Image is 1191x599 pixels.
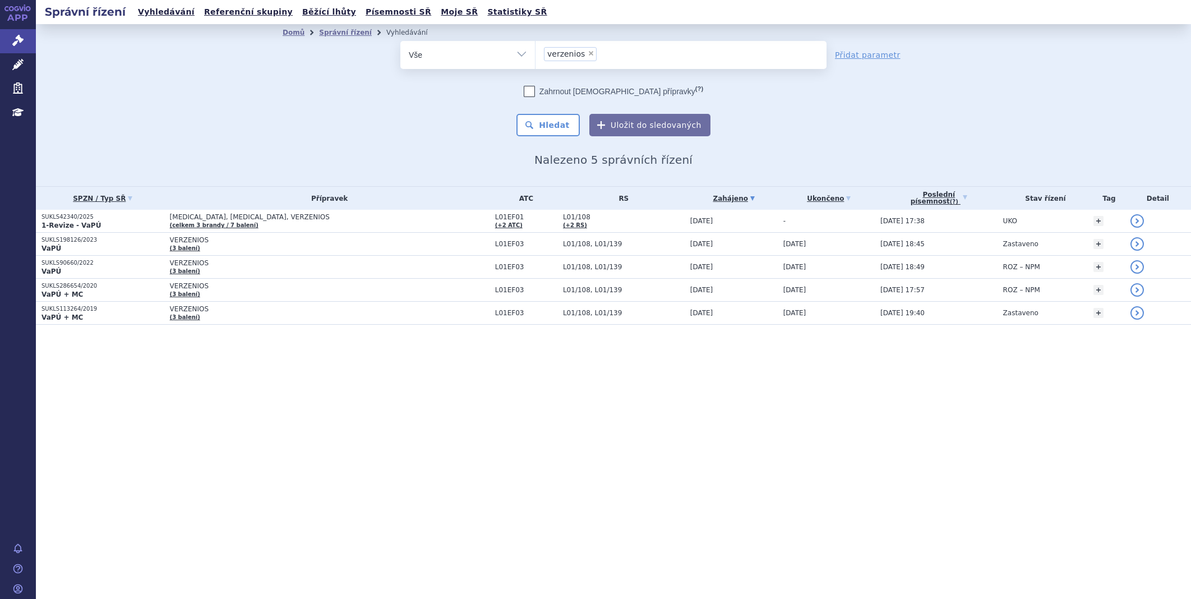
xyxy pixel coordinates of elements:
[164,187,490,210] th: Přípravek
[547,50,585,58] span: verzenios
[41,268,61,275] strong: VaPÚ
[534,153,693,167] span: Nalezeno 5 správních řízení
[600,47,606,61] input: verzenios
[41,259,164,267] p: SUKLS90660/2022
[495,286,557,294] span: L01EF03
[495,309,557,317] span: L01EF03
[41,305,164,313] p: SUKLS113264/2019
[950,199,958,205] abbr: (?)
[1093,239,1104,249] a: +
[524,86,703,97] label: Zahrnout [DEMOGRAPHIC_DATA] přípravky
[41,222,101,229] strong: 1-Revize - VaPÚ
[563,213,685,221] span: L01/108
[201,4,296,20] a: Referenční skupiny
[1093,262,1104,272] a: +
[589,114,710,136] button: Uložit do sledovaných
[170,236,450,244] span: VERZENIOS
[1003,263,1040,271] span: ROZ – NPM
[1003,240,1038,248] span: Zastaveno
[495,213,557,221] span: L01EF01
[690,240,713,248] span: [DATE]
[1130,306,1144,320] a: detail
[1130,214,1144,228] a: detail
[1093,285,1104,295] a: +
[484,4,550,20] a: Statistiky SŘ
[690,217,713,225] span: [DATE]
[563,240,685,248] span: L01/108, L01/139
[170,268,200,274] a: (3 balení)
[170,314,200,320] a: (3 balení)
[41,314,83,321] strong: VaPÚ + MC
[319,29,372,36] a: Správní řízení
[1093,308,1104,318] a: +
[495,240,557,248] span: L01EF03
[588,50,594,57] span: ×
[170,245,200,251] a: (3 balení)
[690,263,713,271] span: [DATE]
[170,222,258,228] a: (celkem 3 brandy / 7 balení)
[783,263,806,271] span: [DATE]
[41,213,164,221] p: SUKLS42340/2025
[283,29,304,36] a: Domů
[690,191,778,206] a: Zahájeno
[1003,217,1017,225] span: UKO
[563,222,587,228] a: (+2 RS)
[1088,187,1124,210] th: Tag
[998,187,1088,210] th: Stav řízení
[170,291,200,297] a: (3 balení)
[36,4,135,20] h2: Správní řízení
[299,4,359,20] a: Běžící lhůty
[695,85,703,93] abbr: (?)
[835,49,901,61] a: Přidat parametr
[783,286,806,294] span: [DATE]
[135,4,198,20] a: Vyhledávání
[880,217,925,225] span: [DATE] 17:38
[437,4,481,20] a: Moje SŘ
[495,263,557,271] span: L01EF03
[1003,286,1040,294] span: ROZ – NPM
[1130,283,1144,297] a: detail
[880,309,925,317] span: [DATE] 19:40
[563,309,685,317] span: L01/108, L01/139
[690,286,713,294] span: [DATE]
[783,240,806,248] span: [DATE]
[557,187,685,210] th: RS
[41,245,61,252] strong: VaPÚ
[783,309,806,317] span: [DATE]
[490,187,557,210] th: ATC
[495,222,523,228] a: (+2 ATC)
[690,309,713,317] span: [DATE]
[1093,216,1104,226] a: +
[1130,237,1144,251] a: detail
[41,282,164,290] p: SUKLS286654/2020
[1125,187,1191,210] th: Detail
[41,291,83,298] strong: VaPÚ + MC
[170,213,450,221] span: [MEDICAL_DATA], [MEDICAL_DATA], VERZENIOS
[563,263,685,271] span: L01/108, L01/139
[880,240,925,248] span: [DATE] 18:45
[170,282,450,290] span: VERZENIOS
[880,263,925,271] span: [DATE] 18:49
[563,286,685,294] span: L01/108, L01/139
[1003,309,1038,317] span: Zastaveno
[41,236,164,244] p: SUKLS198126/2023
[386,24,442,41] li: Vyhledávání
[880,187,998,210] a: Poslednípísemnost(?)
[1130,260,1144,274] a: detail
[516,114,580,136] button: Hledat
[170,259,450,267] span: VERZENIOS
[880,286,925,294] span: [DATE] 17:57
[362,4,435,20] a: Písemnosti SŘ
[783,217,786,225] span: -
[41,191,164,206] a: SPZN / Typ SŘ
[170,305,450,313] span: VERZENIOS
[783,191,875,206] a: Ukončeno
